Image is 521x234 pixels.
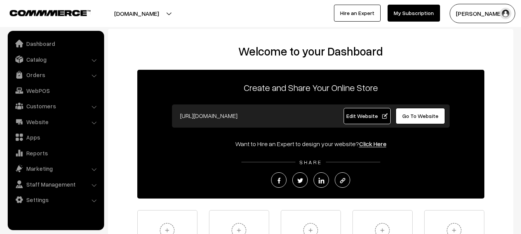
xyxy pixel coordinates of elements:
[10,146,101,160] a: Reports
[10,177,101,191] a: Staff Management
[10,68,101,82] a: Orders
[10,10,91,16] img: COMMMERCE
[10,99,101,113] a: Customers
[137,139,484,148] div: Want to Hire an Expert to design your website?
[396,108,445,124] a: Go To Website
[137,81,484,94] p: Create and Share Your Online Store
[334,5,381,22] a: Hire an Expert
[10,52,101,66] a: Catalog
[10,37,101,51] a: Dashboard
[388,5,440,22] a: My Subscription
[10,162,101,175] a: Marketing
[295,159,326,165] span: SHARE
[359,140,386,148] a: Click Here
[116,44,506,58] h2: Welcome to your Dashboard
[10,84,101,98] a: WebPOS
[346,113,388,119] span: Edit Website
[402,113,438,119] span: Go To Website
[450,4,515,23] button: [PERSON_NAME]
[10,8,77,17] a: COMMMERCE
[10,115,101,129] a: Website
[10,130,101,144] a: Apps
[344,108,391,124] a: Edit Website
[10,193,101,207] a: Settings
[500,8,511,19] img: user
[87,4,186,23] button: [DOMAIN_NAME]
